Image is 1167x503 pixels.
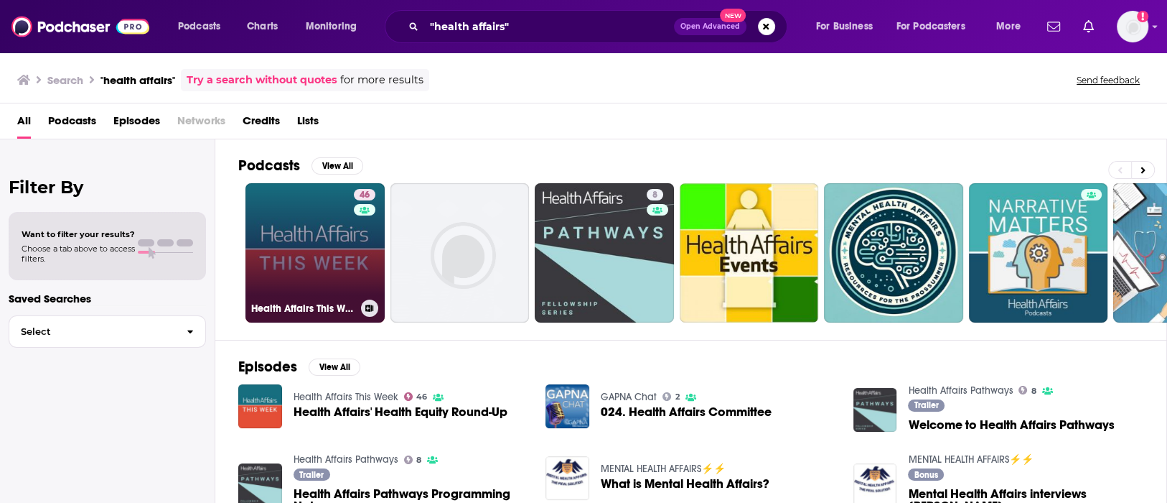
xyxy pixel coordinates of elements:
[996,17,1021,37] span: More
[311,157,363,175] button: View All
[294,453,398,466] a: Health Affairs Pathways
[662,392,680,401] a: 2
[1117,11,1148,42] span: Logged in as KristinZanini
[238,358,297,376] h2: Episodes
[908,453,1033,466] a: MENTAL HEALTH AFFAIRS⚡️⚡️
[424,15,674,38] input: Search podcasts, credits, & more...
[545,456,589,500] img: What is Mental Health Affairs?
[243,109,280,139] a: Credits
[853,388,897,432] img: Welcome to Health Affairs Pathways
[908,384,1013,397] a: Health Affairs Pathways
[11,13,149,40] img: Podchaser - Follow, Share and Rate Podcasts
[1031,388,1036,394] span: 8
[535,183,674,323] a: 8
[914,471,938,479] span: Bonus
[806,15,891,38] button: open menu
[238,157,300,175] h2: Podcasts
[1041,14,1066,39] a: Show notifications dropdown
[601,406,772,418] a: 024. Health Affairs Committee
[887,15,986,38] button: open menu
[652,188,657,203] span: 8
[297,109,319,139] a: Lists
[647,189,663,200] a: 8
[340,72,423,88] span: for more results
[675,394,680,400] span: 2
[404,392,428,401] a: 46
[1018,386,1036,394] a: 8
[168,15,239,38] button: open menu
[238,358,360,376] a: EpisodesView All
[601,478,769,490] a: What is Mental Health Affairs?
[9,292,206,305] p: Saved Searches
[680,23,740,30] span: Open Advanced
[294,406,507,418] a: Health Affairs' Health Equity Round-Up
[309,359,360,376] button: View All
[908,419,1114,431] a: Welcome to Health Affairs Pathways
[674,18,746,35] button: Open AdvancedNew
[22,229,135,239] span: Want to filter your results?
[816,17,873,37] span: For Business
[1117,11,1148,42] img: User Profile
[113,109,160,139] a: Episodes
[245,183,385,323] a: 46Health Affairs This Week
[545,384,589,428] img: 024. Health Affairs Committee
[1077,14,1100,39] a: Show notifications dropdown
[354,189,375,200] a: 46
[416,394,427,400] span: 46
[247,17,278,37] span: Charts
[296,15,375,38] button: open menu
[9,315,206,348] button: Select
[1117,11,1148,42] button: Show profile menu
[9,327,175,336] span: Select
[100,73,175,87] h3: "health affairs"
[398,10,801,43] div: Search podcasts, credits, & more...
[17,109,31,139] a: All
[986,15,1039,38] button: open menu
[238,157,363,175] a: PodcastsView All
[177,109,225,139] span: Networks
[178,17,220,37] span: Podcasts
[914,401,939,410] span: Trailer
[416,457,421,463] span: 8
[1137,11,1148,22] svg: Add a profile image
[22,244,135,264] span: Choose a tab above to access filters.
[601,463,726,475] a: MENTAL HEALTH AFFAIRS⚡️⚡️
[1072,74,1144,86] button: Send feedback
[360,188,370,203] span: 46
[306,17,357,37] span: Monitoring
[238,15,286,38] a: Charts
[896,17,965,37] span: For Podcasters
[294,391,398,403] a: Health Affairs This Week
[720,9,746,22] span: New
[299,471,324,479] span: Trailer
[48,109,96,139] a: Podcasts
[9,177,206,198] h2: Filter By
[187,72,337,88] a: Try a search without quotes
[251,303,355,315] h3: Health Affairs This Week
[47,73,83,87] h3: Search
[404,456,422,464] a: 8
[238,384,282,428] img: Health Affairs' Health Equity Round-Up
[601,391,657,403] a: GAPNA Chat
